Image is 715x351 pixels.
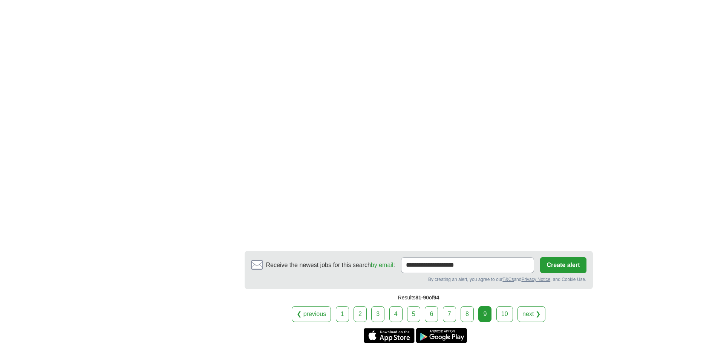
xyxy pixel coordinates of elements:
a: 4 [389,306,403,322]
a: 5 [407,306,420,322]
a: 7 [443,306,456,322]
div: By creating an alert, you agree to our and , and Cookie Use. [251,276,586,283]
a: 1 [336,306,349,322]
a: 10 [496,306,513,322]
a: ❮ previous [292,306,331,322]
a: T&Cs [502,277,514,282]
a: Get the iPhone app [364,328,415,343]
span: 94 [433,295,439,301]
a: 8 [461,306,474,322]
a: 6 [425,306,438,322]
div: Results of [245,289,593,306]
a: Privacy Notice [521,277,550,282]
a: next ❯ [517,306,545,322]
a: 2 [354,306,367,322]
span: 81-90 [415,295,429,301]
a: Get the Android app [416,328,467,343]
button: Create alert [540,257,586,273]
a: by email [371,262,393,268]
a: 3 [371,306,384,322]
span: Receive the newest jobs for this search : [266,261,395,270]
div: 9 [478,306,491,322]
